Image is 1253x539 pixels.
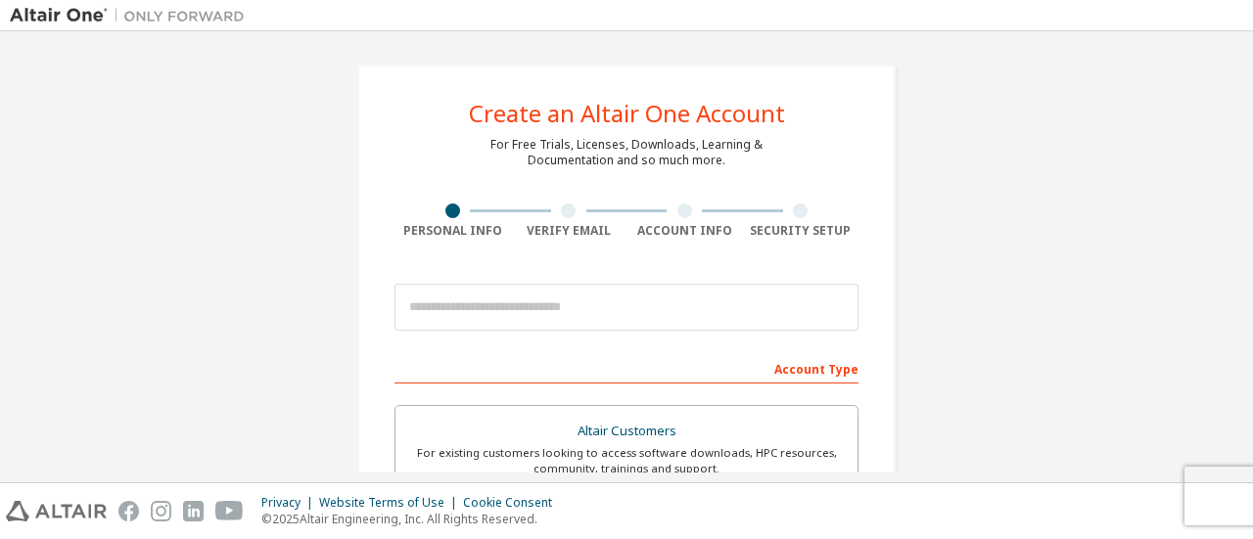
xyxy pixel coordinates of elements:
img: altair_logo.svg [6,501,107,521]
div: Personal Info [394,223,511,239]
div: Account Info [626,223,743,239]
div: Cookie Consent [463,495,564,511]
div: Security Setup [743,223,859,239]
img: youtube.svg [215,501,244,521]
div: Privacy [261,495,319,511]
img: instagram.svg [151,501,171,521]
img: facebook.svg [118,501,139,521]
div: Create an Altair One Account [469,102,785,125]
p: © 2025 Altair Engineering, Inc. All Rights Reserved. [261,511,564,527]
div: Account Type [394,352,859,383]
div: For existing customers looking to access software downloads, HPC resources, community, trainings ... [407,445,846,476]
img: Altair One [10,6,255,25]
div: Altair Customers [407,418,846,445]
div: For Free Trials, Licenses, Downloads, Learning & Documentation and so much more. [490,137,763,168]
img: linkedin.svg [183,501,204,521]
div: Website Terms of Use [319,495,463,511]
div: Verify Email [511,223,627,239]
